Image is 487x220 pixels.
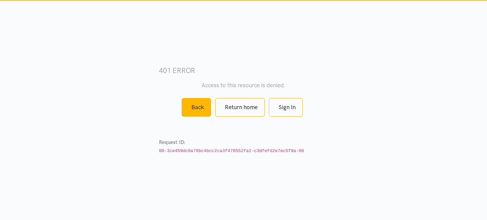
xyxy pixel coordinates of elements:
h3: 401 error [159,66,328,75]
a: Return home [215,98,265,117]
a: Back [182,98,211,117]
p: Access to this resource is denied. [159,81,328,90]
strong: Request ID: [159,139,186,145]
code: 00-3ce459dc0a76bc4bcc2ca3f476552fa2-c3dfefd2e7ec5f9a-00 [159,148,304,153]
a: Sign In [269,98,303,117]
